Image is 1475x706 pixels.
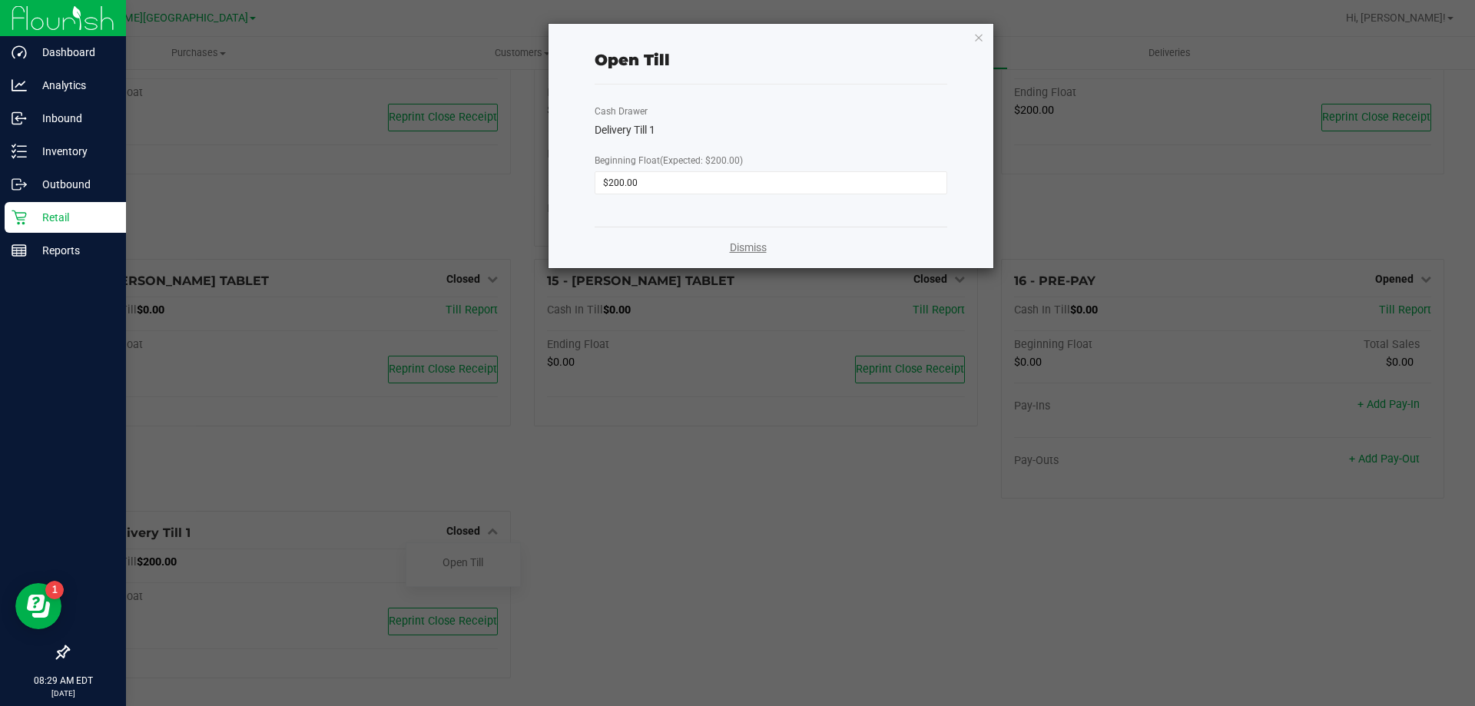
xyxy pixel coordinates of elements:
inline-svg: Retail [12,210,27,225]
inline-svg: Inbound [12,111,27,126]
p: Dashboard [27,43,119,61]
p: [DATE] [7,688,119,699]
p: Retail [27,208,119,227]
p: Outbound [27,175,119,194]
p: Inventory [27,142,119,161]
p: Inbound [27,109,119,128]
p: Analytics [27,76,119,94]
iframe: Resource center [15,583,61,629]
inline-svg: Reports [12,243,27,258]
label: Cash Drawer [595,104,648,118]
iframe: Resource center unread badge [45,581,64,599]
p: Reports [27,241,119,260]
inline-svg: Analytics [12,78,27,93]
a: Dismiss [730,240,767,256]
span: (Expected: $200.00) [660,155,743,166]
p: 08:29 AM EDT [7,674,119,688]
inline-svg: Dashboard [12,45,27,60]
inline-svg: Outbound [12,177,27,192]
inline-svg: Inventory [12,144,27,159]
span: Beginning Float [595,155,743,166]
div: Delivery Till 1 [595,122,947,138]
div: Open Till [595,48,670,71]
